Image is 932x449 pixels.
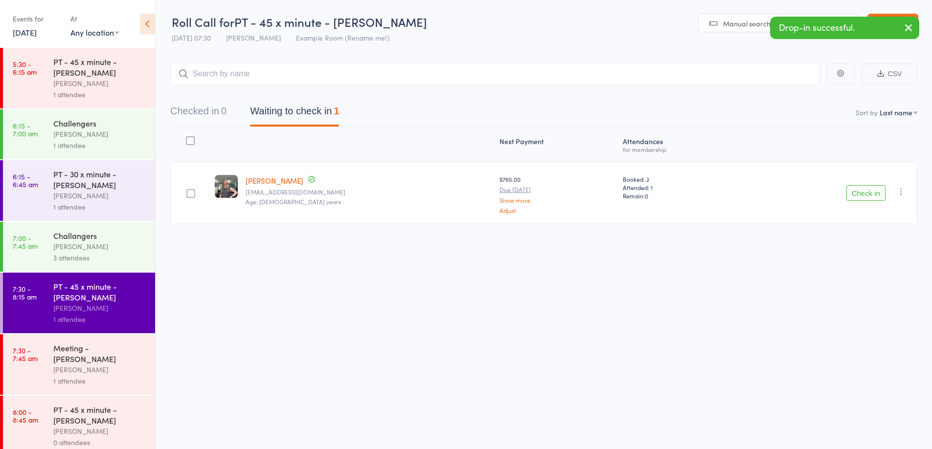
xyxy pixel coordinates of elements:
[250,101,339,127] button: Waiting to check in1
[53,140,147,151] div: 1 attendee
[53,230,147,241] div: Challangers
[13,27,37,38] a: [DATE]
[500,197,615,203] a: Show more
[13,346,38,362] time: 7:30 - 7:45 am
[496,131,619,157] div: Next Payment
[500,186,615,193] small: Due [DATE]
[619,131,740,157] div: Atten­dances
[13,285,37,300] time: 7:30 - 8:15 am
[13,234,38,250] time: 7:00 - 7:45 am
[53,252,147,263] div: 3 attendees
[234,14,427,30] span: PT - 45 x minute - [PERSON_NAME]
[53,78,147,89] div: [PERSON_NAME]
[770,17,919,39] div: Drop-in successful.
[3,222,155,272] a: 7:00 -7:45 amChallangers[PERSON_NAME]3 attendees
[226,33,281,43] span: [PERSON_NAME]
[53,201,147,213] div: 1 attendee
[53,404,147,426] div: PT - 45 x minute - [PERSON_NAME]
[53,118,147,128] div: Challengers
[53,128,147,140] div: [PERSON_NAME]
[723,19,771,28] span: Manual search
[856,107,878,117] label: Sort by
[53,89,147,100] div: 1 attendee
[172,33,211,43] span: [DATE] 07:30
[500,207,615,214] a: Adjust
[221,106,227,116] div: 0
[70,27,119,38] div: Any location
[246,197,341,206] span: Age: [DEMOGRAPHIC_DATA] years
[53,342,147,364] div: Meeting - [PERSON_NAME]
[3,48,155,108] a: 5:30 -6:15 amPT - 45 x minute - [PERSON_NAME][PERSON_NAME]1 attendee
[623,175,736,183] span: Booked: 2
[53,314,147,325] div: 1 attendee
[846,185,886,201] button: Check in
[13,11,61,27] div: Events for
[53,302,147,314] div: [PERSON_NAME]
[13,122,38,137] time: 6:15 - 7:00 am
[500,175,615,214] div: $765.00
[53,56,147,78] div: PT - 45 x minute - [PERSON_NAME]
[334,106,339,116] div: 1
[172,14,234,30] span: Roll Call for
[70,11,119,27] div: At
[13,408,38,424] time: 8:00 - 8:45 am
[867,14,918,33] a: Exit roll call
[623,146,736,152] div: for membership
[623,192,736,200] span: Remain:
[53,375,147,386] div: 1 attendee
[623,183,736,192] span: Attended: 1
[296,33,389,43] span: Example Room (Rename me!)
[53,437,147,448] div: 0 attendees
[645,192,648,200] span: 0
[3,109,155,159] a: 6:15 -7:00 amChallengers[PERSON_NAME]1 attendee
[170,63,819,85] input: Search by name
[215,175,238,198] img: image1696654545.png
[880,107,912,117] div: Last name
[53,426,147,437] div: [PERSON_NAME]
[53,190,147,201] div: [PERSON_NAME]
[246,189,492,195] small: m_n_ryan@bigpond.com
[13,172,38,188] time: 6:15 - 6:45 am
[3,334,155,395] a: 7:30 -7:45 amMeeting - [PERSON_NAME][PERSON_NAME]1 attendee
[53,241,147,252] div: [PERSON_NAME]
[53,281,147,302] div: PT - 45 x minute - [PERSON_NAME]
[862,64,917,85] button: CSV
[170,101,227,127] button: Checked in0
[53,169,147,190] div: PT - 30 x minute - [PERSON_NAME]
[3,273,155,333] a: 7:30 -8:15 amPT - 45 x minute - [PERSON_NAME][PERSON_NAME]1 attendee
[3,160,155,221] a: 6:15 -6:45 amPT - 30 x minute - [PERSON_NAME][PERSON_NAME]1 attendee
[13,60,37,76] time: 5:30 - 6:15 am
[53,364,147,375] div: [PERSON_NAME]
[246,175,303,186] a: [PERSON_NAME]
